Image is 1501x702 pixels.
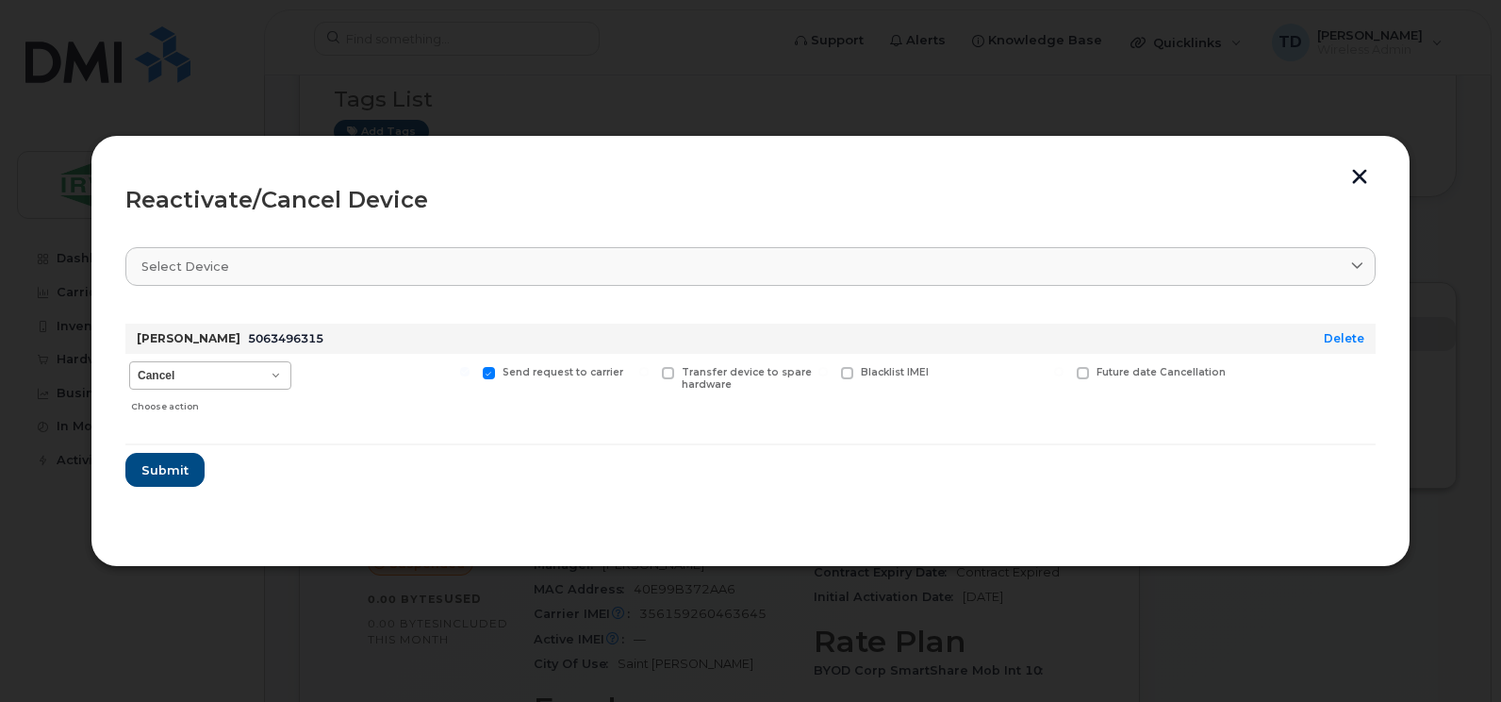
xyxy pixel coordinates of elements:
[125,189,1376,211] div: Reactivate/Cancel Device
[1324,331,1364,345] a: Delete
[1097,366,1226,378] span: Future date Cancellation
[682,366,812,391] span: Transfer device to spare hardware
[1054,367,1064,376] input: Future date Cancellation
[248,331,323,345] span: 5063496315
[503,366,623,378] span: Send request to carrier
[861,366,929,378] span: Blacklist IMEI
[131,392,291,414] div: Choose action
[460,367,470,376] input: Send request to carrier
[639,367,649,376] input: Transfer device to spare hardware
[818,367,828,376] input: Blacklist IMEI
